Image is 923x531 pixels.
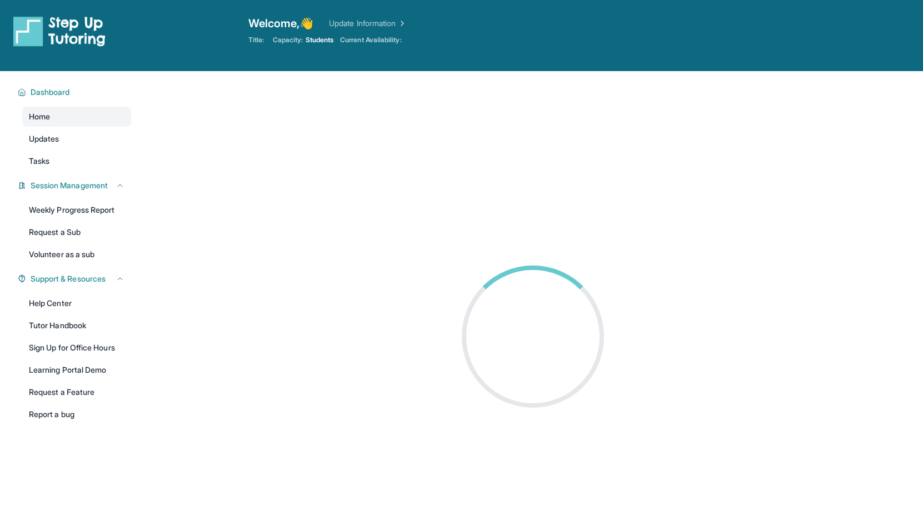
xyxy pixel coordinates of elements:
button: Dashboard [26,87,124,98]
span: Updates [29,133,59,144]
a: Sign Up for Office Hours [22,338,131,358]
a: Update Information [329,18,407,29]
a: Home [22,107,131,127]
span: Tasks [29,156,49,167]
a: Volunteer as a sub [22,244,131,264]
a: Request a Feature [22,382,131,402]
a: Request a Sub [22,222,131,242]
span: Current Availability: [340,36,401,44]
a: Learning Portal Demo [22,360,131,380]
img: Chevron Right [396,18,407,29]
a: Report a bug [22,404,131,424]
a: Tasks [22,151,131,171]
a: Help Center [22,293,131,313]
a: Updates [22,129,131,149]
button: Support & Resources [26,273,124,284]
a: Weekly Progress Report [22,200,131,220]
span: Students [306,36,334,44]
span: Title: [248,36,264,44]
span: Home [29,111,50,122]
button: Session Management [26,180,124,191]
span: Welcome, 👋 [248,16,314,31]
span: Support & Resources [31,273,106,284]
span: Capacity: [273,36,303,44]
a: Tutor Handbook [22,315,131,335]
span: Dashboard [31,87,70,98]
img: logo [13,16,106,47]
span: Session Management [31,180,108,191]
